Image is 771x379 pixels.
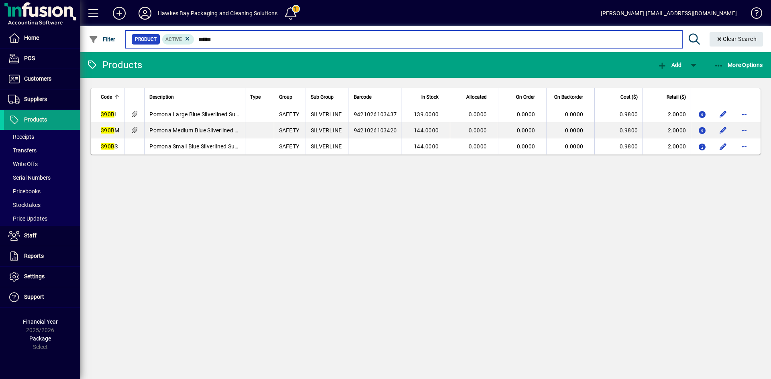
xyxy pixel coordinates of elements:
em: 390B [101,143,114,150]
span: Pomona Large Blue Silverlined Superior Gloves [149,111,269,118]
span: SILVERLINE [311,143,342,150]
a: Customers [4,69,80,89]
td: 0.9800 [594,138,642,154]
span: Product [135,35,157,43]
a: Suppliers [4,89,80,109]
button: Clear [710,32,763,47]
a: Settings [4,267,80,287]
button: More Options [712,58,765,72]
button: Filter [87,32,118,47]
div: Code [101,93,119,101]
span: 0.0000 [565,143,583,150]
button: Profile [132,6,158,20]
span: Customers [24,75,51,82]
span: Pomona Medium Blue Silverlined Superior Gloves [149,127,275,134]
td: 0.9800 [594,106,642,122]
span: Group [279,93,292,101]
span: Write Offs [8,161,38,167]
span: Financial Year [23,318,58,325]
a: Receipts [4,130,80,144]
span: Products [24,116,47,123]
span: SAFETY [279,143,300,150]
button: Add [655,58,683,72]
span: 0.0000 [469,127,487,134]
span: POS [24,55,35,61]
td: 2.0000 [642,138,691,154]
span: 0.0000 [517,143,535,150]
span: Barcode [354,93,371,101]
span: More Options [714,62,763,68]
td: 0.9800 [594,122,642,138]
span: Support [24,294,44,300]
td: 2.0000 [642,122,691,138]
button: More options [738,124,751,137]
button: Edit [717,140,730,153]
span: 0.0000 [517,111,535,118]
span: SAFETY [279,127,300,134]
a: Serial Numbers [4,171,80,184]
span: 144.0000 [414,143,439,150]
span: 9421026103437 [354,111,397,118]
td: 2.0000 [642,106,691,122]
span: Allocated [466,93,487,101]
span: 0.0000 [565,111,583,118]
span: 144.0000 [414,127,439,134]
div: Barcode [354,93,397,101]
span: M [101,127,119,134]
div: Description [149,93,240,101]
a: POS [4,49,80,69]
span: Add [657,62,681,68]
span: Pomona Small Blue Silverlined Superior Gloves [149,143,268,150]
div: On Backorder [551,93,590,101]
span: Settings [24,273,45,280]
a: Knowledge Base [745,2,761,28]
mat-chip: Activation Status: Active [162,34,194,45]
a: Support [4,287,80,307]
span: Home [24,34,39,41]
span: Stocktakes [8,202,41,208]
span: Receipts [8,134,34,140]
a: Write Offs [4,157,80,171]
span: Clear Search [716,36,757,42]
a: Home [4,28,80,48]
div: [PERSON_NAME] [EMAIL_ADDRESS][DOMAIN_NAME] [601,7,737,20]
span: Pricebooks [8,188,41,195]
button: More options [738,108,751,121]
span: Sub Group [311,93,334,101]
div: Sub Group [311,93,344,101]
span: Suppliers [24,96,47,102]
span: On Backorder [554,93,583,101]
div: Allocated [455,93,494,101]
span: Staff [24,232,37,239]
span: Serial Numbers [8,174,51,181]
span: SAFETY [279,111,300,118]
span: SILVERLINE [311,127,342,134]
a: Staff [4,226,80,246]
span: 0.0000 [517,127,535,134]
div: On Order [503,93,542,101]
span: L [101,111,118,118]
span: Package [29,335,51,342]
span: SILVERLINE [311,111,342,118]
em: 390B [101,111,114,118]
div: In Stock [407,93,446,101]
em: 390B [101,127,114,134]
a: Transfers [4,144,80,157]
span: Type [250,93,261,101]
span: Retail ($) [667,93,686,101]
span: Code [101,93,112,101]
div: Products [86,59,142,71]
span: Active [165,36,182,42]
span: Description [149,93,174,101]
span: Filter [89,36,116,43]
a: Reports [4,246,80,266]
span: Reports [24,253,44,259]
button: More options [738,140,751,153]
span: 139.0000 [414,111,439,118]
span: 0.0000 [469,111,487,118]
span: Cost ($) [620,93,638,101]
span: 0.0000 [565,127,583,134]
button: Edit [717,124,730,137]
span: Transfers [8,147,37,154]
div: Type [250,93,269,101]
